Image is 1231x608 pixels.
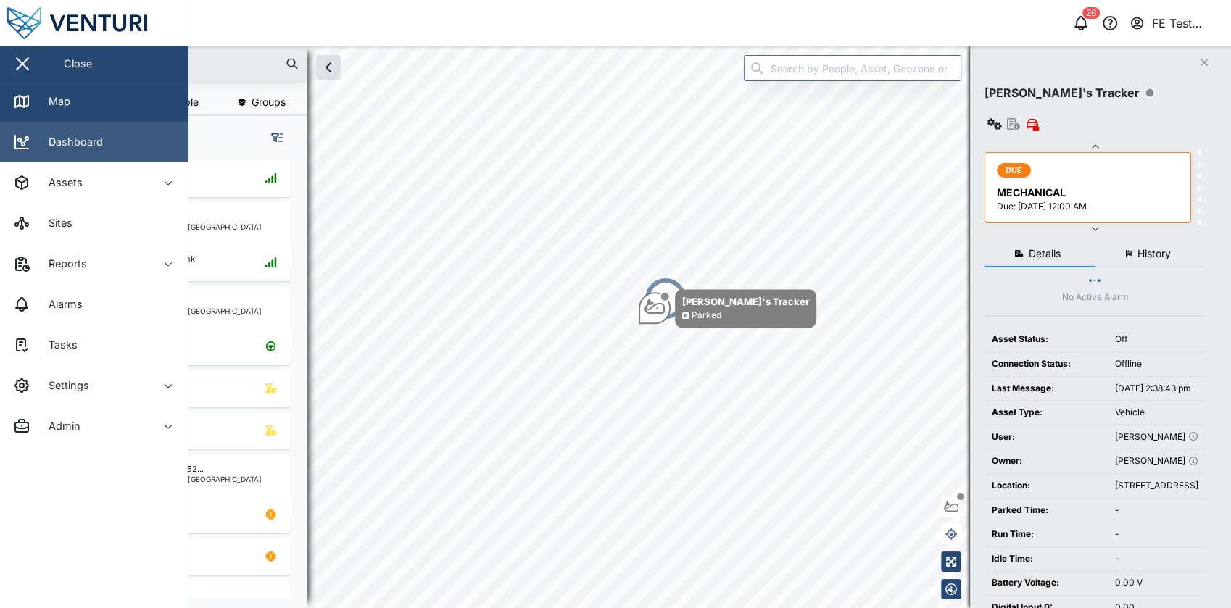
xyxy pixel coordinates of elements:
div: Run Time: [992,528,1101,541]
div: [PERSON_NAME] [1115,454,1198,468]
div: 26 [1082,7,1100,19]
div: Idle Time: [992,552,1101,566]
div: Alarms [38,296,83,312]
div: [PERSON_NAME]'s Tracker [682,294,809,309]
div: Battery Voltage: [992,576,1101,590]
div: - [1115,528,1198,541]
div: Vehicle [1115,406,1198,420]
input: Search by People, Asset, Geozone or Place [744,55,961,81]
div: [STREET_ADDRESS] [1115,479,1198,493]
div: - [1115,552,1198,566]
div: Parked [692,309,721,322]
div: Connection Status: [992,357,1101,371]
div: Asset Type: [992,406,1101,420]
div: Settings [38,378,89,393]
div: Tasks [38,337,78,353]
img: Main Logo [7,7,196,39]
div: MECHANICAL [997,185,1182,201]
button: FE Test Admin [1129,13,1219,33]
div: Admin [38,418,80,434]
div: Sites [38,215,72,231]
div: Asset Status: [992,333,1101,346]
div: Location: [992,479,1101,493]
div: Parked Time: [992,504,1101,517]
div: [PERSON_NAME] [1115,430,1198,444]
span: Groups [252,97,286,107]
div: Off [1115,333,1198,346]
span: DUE [1006,164,1023,177]
div: FE Test Admin [1152,14,1219,33]
div: Map marker [639,289,816,328]
div: No Active Alarm [1062,291,1129,304]
div: [DATE] 2:38:43 pm [1115,382,1198,396]
canvas: Map [46,46,1231,608]
div: Due: [DATE] 12:00 AM [997,200,1182,214]
div: Dashboard [38,134,103,150]
div: Offline [1115,357,1198,371]
div: Reports [38,256,87,272]
div: - [1115,504,1198,517]
div: Last Message: [992,382,1101,396]
div: Map [38,93,70,109]
div: Owner: [992,454,1101,468]
div: Assets [38,175,83,191]
div: [PERSON_NAME]'s Tracker [985,84,1140,102]
span: Details [1029,249,1061,259]
span: History [1137,249,1171,259]
div: User: [992,430,1101,444]
div: Close [64,56,92,72]
div: Map marker [644,277,687,320]
div: 0.00 V [1115,576,1198,590]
